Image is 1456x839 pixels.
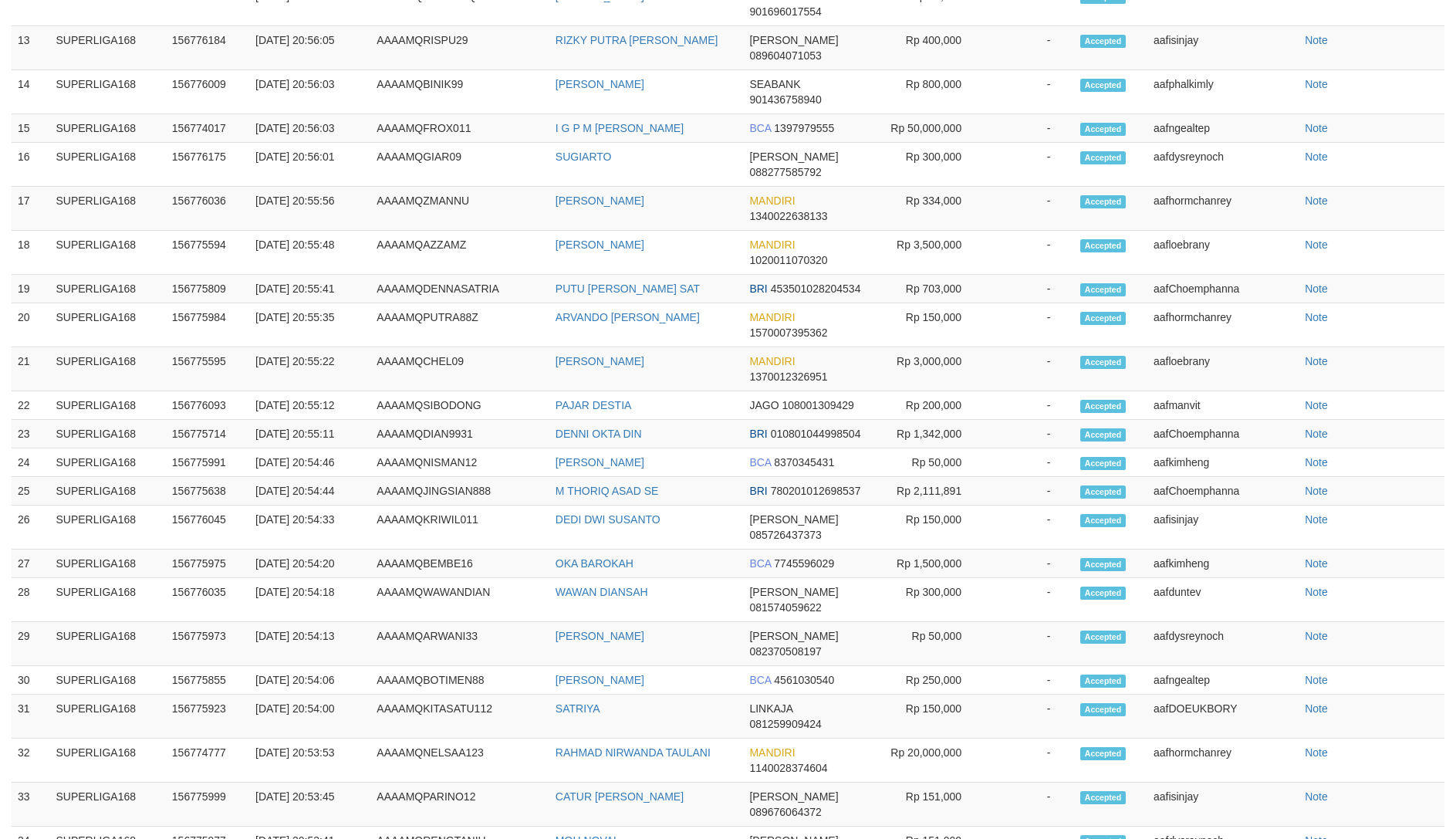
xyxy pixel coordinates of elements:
[12,275,50,303] td: 19
[1147,666,1299,695] td: aafngealtep
[166,187,249,231] td: 156776036
[872,420,985,448] td: Rp 1,342,000
[556,428,642,440] a: DENNI OKTA DIN
[1080,631,1127,644] span: Accepted
[556,456,644,469] a: [PERSON_NAME]
[749,254,827,266] span: 1020011070320
[249,70,370,114] td: [DATE] 20:56:03
[985,448,1073,477] td: -
[1305,702,1328,715] a: Note
[985,420,1073,448] td: -
[249,420,370,448] td: [DATE] 20:55:11
[50,275,166,303] td: SUPERLIGA168
[370,622,549,666] td: AAAAMQARWANI33
[985,622,1073,666] td: -
[1305,790,1328,803] a: Note
[872,26,985,70] td: Rp 400,000
[749,762,827,774] span: 1140028374604
[249,622,370,666] td: [DATE] 20:54:13
[749,513,838,526] span: [PERSON_NAME]
[1147,695,1299,739] td: aafDOEUKBORY
[556,674,644,686] a: [PERSON_NAME]
[1305,34,1328,46] a: Note
[370,275,549,303] td: AAAAMQDENNASATRIA
[985,783,1073,827] td: -
[872,143,985,187] td: Rp 300,000
[985,143,1073,187] td: -
[771,485,861,497] span: 780201012698537
[749,428,767,440] span: BRI
[556,239,644,251] a: [PERSON_NAME]
[166,420,249,448] td: 156775714
[1080,485,1127,499] span: Accepted
[50,578,166,622] td: SUPERLIGA168
[872,114,985,143] td: Rp 50,000,000
[50,231,166,275] td: SUPERLIGA168
[1305,746,1328,759] a: Note
[1080,400,1127,413] span: Accepted
[749,93,821,106] span: 901436758940
[50,448,166,477] td: SUPERLIGA168
[749,645,821,658] span: 082370508197
[985,506,1073,550] td: -
[1305,78,1328,90] a: Note
[872,477,985,506] td: Rp 2,111,891
[749,790,838,803] span: [PERSON_NAME]
[1147,231,1299,275] td: aafloebrany
[1147,622,1299,666] td: aafdysreynoch
[556,790,684,803] a: CATUR [PERSON_NAME]
[872,550,985,578] td: Rp 1,500,000
[1305,311,1328,323] a: Note
[985,739,1073,783] td: -
[249,506,370,550] td: [DATE] 20:54:33
[1305,513,1328,526] a: Note
[774,557,834,570] span: 7745596029
[166,231,249,275] td: 156775594
[249,143,370,187] td: [DATE] 20:56:01
[749,485,767,497] span: BRI
[166,26,249,70] td: 156776184
[749,370,827,383] span: 1370012326951
[166,622,249,666] td: 156775973
[1305,428,1328,440] a: Note
[12,448,50,477] td: 24
[12,420,50,448] td: 23
[749,586,838,598] span: [PERSON_NAME]
[556,122,684,134] a: I G P M [PERSON_NAME]
[249,666,370,695] td: [DATE] 20:54:06
[50,114,166,143] td: SUPERLIGA168
[249,231,370,275] td: [DATE] 20:55:48
[249,550,370,578] td: [DATE] 20:54:20
[166,70,249,114] td: 156776009
[1147,70,1299,114] td: aafphalkimly
[872,231,985,275] td: Rp 3,500,000
[1080,457,1127,470] span: Accepted
[1305,355,1328,367] a: Note
[556,557,633,570] a: OKA BAROKAH
[370,506,549,550] td: AAAAMQKRIWIL011
[166,695,249,739] td: 156775923
[370,448,549,477] td: AAAAMQNISMAN12
[872,391,985,420] td: Rp 200,000
[12,347,50,391] td: 21
[782,399,853,411] span: 108001309429
[774,122,834,134] span: 1397979555
[1080,239,1127,252] span: Accepted
[12,695,50,739] td: 31
[872,783,985,827] td: Rp 151,000
[50,739,166,783] td: SUPERLIGA168
[50,477,166,506] td: SUPERLIGA168
[166,578,249,622] td: 156776035
[249,347,370,391] td: [DATE] 20:55:22
[985,114,1073,143] td: -
[872,347,985,391] td: Rp 3,000,000
[749,151,838,163] span: [PERSON_NAME]
[370,187,549,231] td: AAAAMQZMANNU
[749,630,838,642] span: [PERSON_NAME]
[1147,347,1299,391] td: aafloebrany
[985,477,1073,506] td: -
[749,674,771,686] span: BCA
[370,231,549,275] td: AAAAMQAZZAMZ
[872,187,985,231] td: Rp 334,000
[50,143,166,187] td: SUPERLIGA168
